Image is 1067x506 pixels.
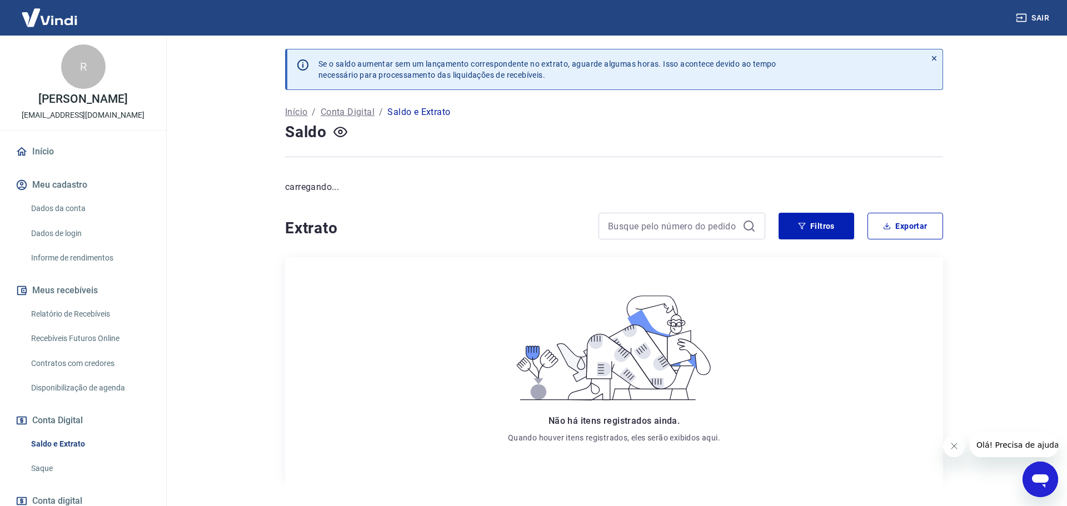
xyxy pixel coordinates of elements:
p: [EMAIL_ADDRESS][DOMAIN_NAME] [22,109,144,121]
a: Recebíveis Futuros Online [27,327,153,350]
p: carregando... [285,181,943,194]
iframe: Fechar mensagem [943,435,965,457]
h4: Saldo [285,121,327,143]
a: Dados de login [27,222,153,245]
p: [PERSON_NAME] [38,93,127,105]
img: Vindi [13,1,86,34]
div: R [61,44,106,89]
a: Contratos com credores [27,352,153,375]
a: Informe de rendimentos [27,247,153,269]
button: Sair [1014,8,1054,28]
button: Meu cadastro [13,173,153,197]
p: / [379,106,383,119]
a: Dados da conta [27,197,153,220]
span: Não há itens registrados ainda. [549,415,680,426]
h4: Extrato [285,217,585,239]
a: Início [285,106,307,119]
a: Relatório de Recebíveis [27,303,153,325]
a: Saque [27,457,153,480]
p: Se o saldo aumentar sem um lançamento correspondente no extrato, aguarde algumas horas. Isso acon... [318,58,776,81]
a: Disponibilização de agenda [27,377,153,399]
button: Conta Digital [13,408,153,433]
input: Busque pelo número do pedido [608,218,738,234]
button: Filtros [779,213,854,239]
iframe: Mensagem da empresa [970,433,1058,457]
p: Saldo e Extrato [387,106,450,119]
button: Exportar [867,213,943,239]
a: Conta Digital [321,106,375,119]
button: Meus recebíveis [13,278,153,303]
iframe: Botão para abrir a janela de mensagens [1023,462,1058,497]
a: Início [13,139,153,164]
p: / [312,106,316,119]
p: Quando houver itens registrados, eles serão exibidos aqui. [508,432,720,443]
a: Saldo e Extrato [27,433,153,455]
span: Olá! Precisa de ajuda? [7,8,93,17]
